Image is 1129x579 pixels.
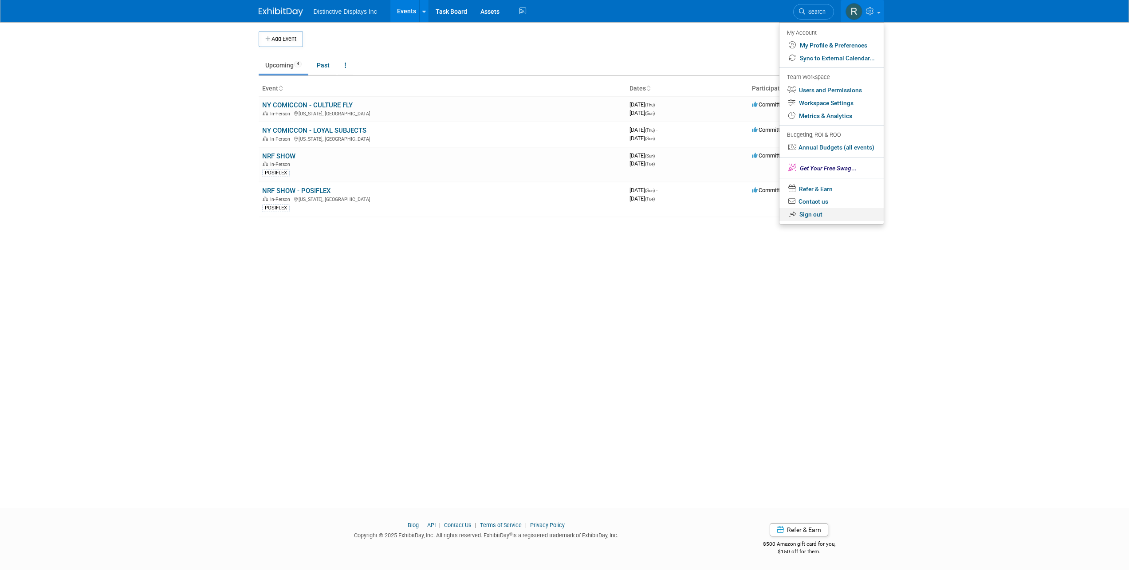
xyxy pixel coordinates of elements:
[629,110,655,116] span: [DATE]
[629,160,655,167] span: [DATE]
[262,195,622,202] div: [US_STATE], [GEOGRAPHIC_DATA]
[779,161,884,175] a: Get Your Free Swag...
[645,197,655,201] span: (Tue)
[779,39,884,52] a: My Profile & Preferences
[626,81,748,96] th: Dates
[787,130,875,140] div: Budgeting, ROI & ROO
[752,152,786,159] span: Committed
[629,135,655,142] span: [DATE]
[314,8,377,15] span: Distinctive Displays Inc
[629,187,657,193] span: [DATE]
[262,110,622,117] div: [US_STATE], [GEOGRAPHIC_DATA]
[752,126,786,133] span: Committed
[523,522,529,528] span: |
[629,195,655,202] span: [DATE]
[259,8,303,16] img: ExhibitDay
[262,101,353,109] a: NY COMICCON - CULTURE FLY
[629,101,657,108] span: [DATE]
[270,161,293,167] span: In-Person
[793,4,834,20] a: Search
[656,101,657,108] span: -
[263,197,268,201] img: In-Person Event
[259,57,308,74] a: Upcoming4
[629,152,657,159] span: [DATE]
[530,522,565,528] a: Privacy Policy
[437,522,443,528] span: |
[646,85,650,92] a: Sort by Start Date
[263,161,268,166] img: In-Person Event
[779,141,884,154] a: Annual Budgets (all events)
[278,85,283,92] a: Sort by Event Name
[263,136,268,141] img: In-Person Event
[787,27,875,38] div: My Account
[262,152,295,160] a: NRF SHOW
[270,197,293,202] span: In-Person
[779,208,884,221] a: Sign out
[263,111,268,115] img: In-Person Event
[846,3,862,20] img: ROBERT SARDIS
[752,187,786,193] span: Committed
[779,182,884,196] a: Refer & Earn
[800,165,857,172] span: ...
[408,522,419,528] a: Blog
[800,165,851,172] span: Get Your Free Swag
[656,187,657,193] span: -
[473,522,479,528] span: |
[310,57,336,74] a: Past
[779,110,884,122] a: Metrics & Analytics
[728,548,871,555] div: $150 off for them.
[259,529,715,540] div: Copyright © 2025 ExhibitDay, Inc. All rights reserved. ExhibitDay is a registered trademark of Ex...
[444,522,472,528] a: Contact Us
[779,97,884,110] a: Workspace Settings
[509,532,512,536] sup: ®
[779,84,884,97] a: Users and Permissions
[656,152,657,159] span: -
[294,61,302,67] span: 4
[262,135,622,142] div: [US_STATE], [GEOGRAPHIC_DATA]
[262,187,330,195] a: NRF SHOW - POSIFLEX
[779,52,884,65] a: Sync to External Calendar...
[770,523,828,536] a: Refer & Earn
[748,81,871,96] th: Participation
[645,136,655,141] span: (Sun)
[480,522,522,528] a: Terms of Service
[645,102,655,107] span: (Thu)
[645,161,655,166] span: (Tue)
[270,136,293,142] span: In-Person
[656,126,657,133] span: -
[259,81,626,96] th: Event
[645,154,655,158] span: (Sun)
[427,522,436,528] a: API
[420,522,426,528] span: |
[270,111,293,117] span: In-Person
[787,73,875,83] div: Team Workspace
[645,128,655,133] span: (Thu)
[629,126,657,133] span: [DATE]
[262,204,290,212] div: POSIFLEX
[645,111,655,116] span: (Sun)
[779,195,884,208] a: Contact us
[262,169,290,177] div: POSIFLEX
[259,31,303,47] button: Add Event
[645,188,655,193] span: (Sun)
[752,101,786,108] span: Committed
[262,126,366,134] a: NY COMICCON - LOYAL SUBJECTS
[805,8,826,15] span: Search
[728,535,871,555] div: $500 Amazon gift card for you,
